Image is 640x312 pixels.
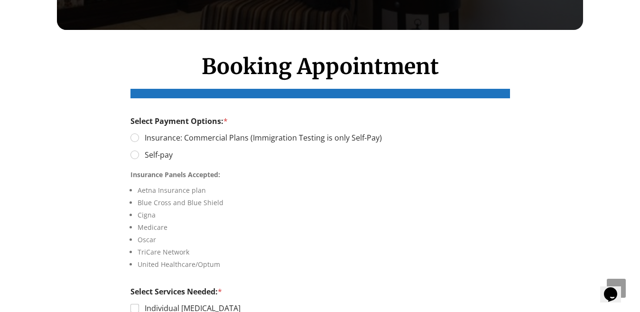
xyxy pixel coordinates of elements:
li: Blue Cross and Blue Shield [138,199,510,207]
iframe: chat widget [600,274,631,303]
li: Medicare [138,224,510,231]
legend: Select Payment Options: [130,117,228,126]
li: United Healthcare/Optum [138,261,510,268]
li: Oscar [138,236,510,244]
h1: Booking Appointment [130,54,510,98]
label: Insurance: Commercial Plans (Immigration Testing is only Self-Pay) [139,133,382,143]
label: Self-pay [139,150,173,160]
li: Cigna [138,211,510,219]
legend: Select Services Needed: [130,287,222,296]
li: Aetna Insurance plan [138,187,510,194]
b: Insurance Panels Accepted: [130,170,220,179]
li: TriCare Network [138,248,510,256]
